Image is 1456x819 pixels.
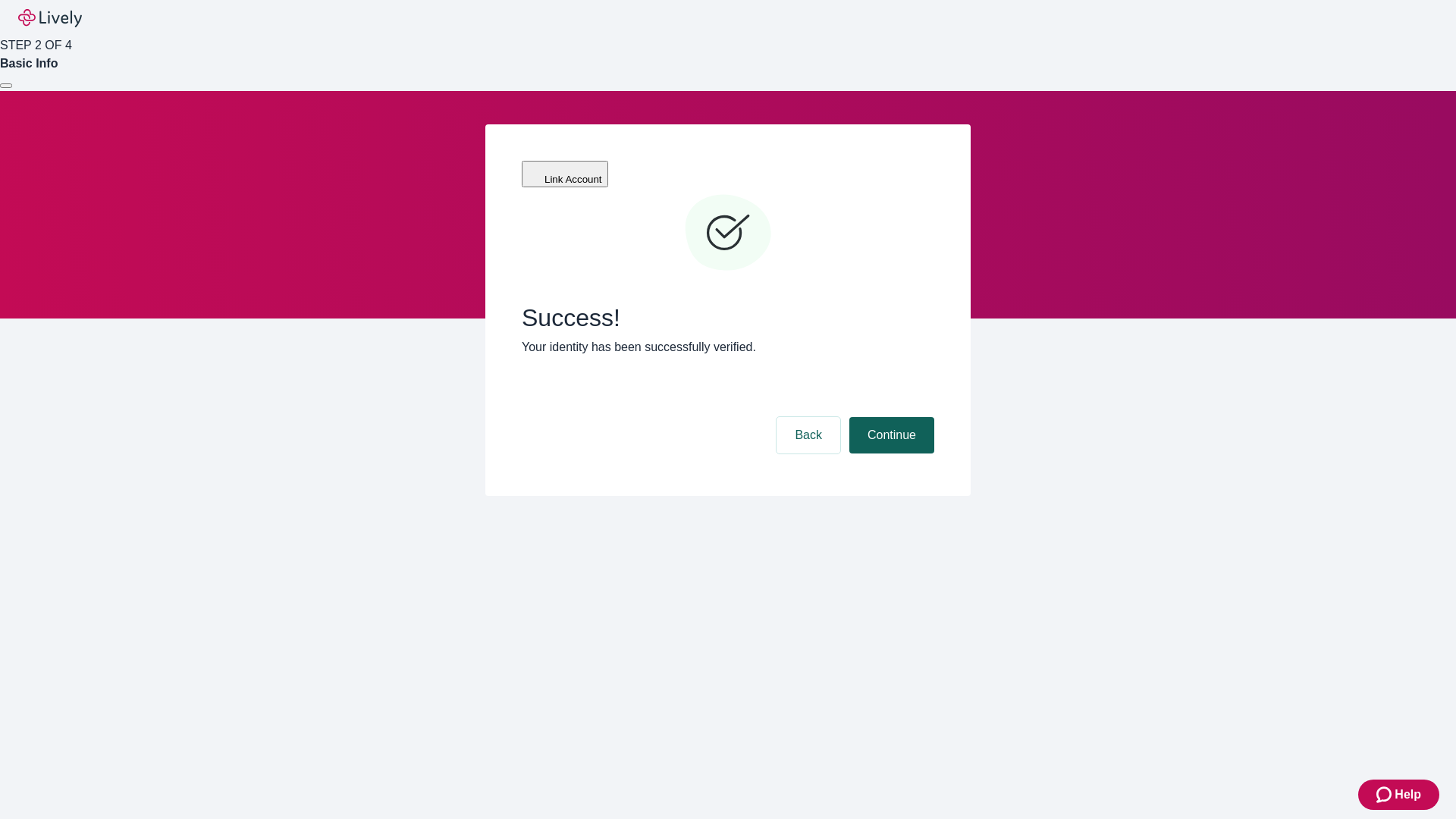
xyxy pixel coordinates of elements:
svg: Checkmark icon [682,188,773,279]
button: Zendesk support iconHelp [1358,780,1439,810]
span: Help [1395,786,1421,804]
svg: Zendesk support icon [1376,786,1395,804]
button: Continue [849,417,934,453]
button: Link Account [522,161,608,187]
span: Success! [522,303,934,332]
button: Back [777,417,840,453]
img: Lively [18,9,82,27]
p: Your identity has been successfully verified. [522,338,934,356]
